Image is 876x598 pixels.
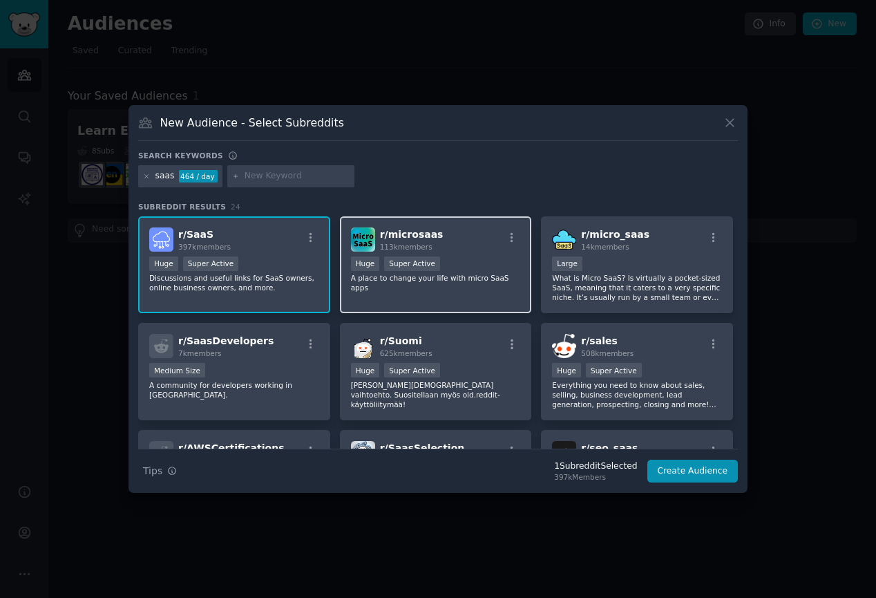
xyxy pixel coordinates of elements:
span: 24 [231,203,240,211]
span: r/ seo_saas [581,442,638,454]
span: r/ microsaas [380,229,444,240]
div: Huge [351,256,380,271]
span: 625k members [380,349,432,357]
div: Huge [351,363,380,377]
p: What is Micro SaaS? Is virtually a pocket-sized SaaS, meaning that it caters to a very specific n... [552,273,722,302]
p: [PERSON_NAME][DEMOGRAPHIC_DATA] vaihtoehto. Suositellaan myös old.reddit-käyttöliitymää! [351,380,521,409]
h3: New Audience - Select Subreddits [160,115,344,130]
span: r/ SaasSelection [380,442,465,454]
img: seo_saas [552,441,576,465]
div: Super Active [384,363,440,377]
span: r/ Suomi [380,335,422,346]
div: Huge [552,363,581,377]
span: Subreddit Results [138,202,226,212]
img: microsaas [351,227,375,252]
span: r/ SaaS [178,229,213,240]
button: Create Audience [647,460,739,483]
img: micro_saas [552,227,576,252]
span: 113k members [380,243,432,251]
div: Medium Size [149,363,205,377]
span: r/ AWSCertifications [178,442,284,454]
img: SaaS [149,227,173,252]
img: Suomi [351,334,375,358]
div: Super Active [183,256,239,271]
div: 397k Members [554,472,637,482]
h3: Search keywords [138,151,223,160]
span: 508k members [581,349,634,357]
span: r/ micro_saas [581,229,649,240]
div: Super Active [384,256,440,271]
span: Tips [143,464,162,478]
button: Tips [138,459,182,483]
img: SaasSelection [351,441,375,465]
div: 1 Subreddit Selected [554,460,637,473]
input: New Keyword [245,170,350,183]
div: Large [552,256,582,271]
p: Everything you need to know about sales, selling, business development, lead generation, prospect... [552,380,722,409]
div: 464 / day [179,170,218,183]
span: 14k members [581,243,629,251]
span: 7k members [178,349,222,357]
span: 397k members [178,243,231,251]
p: Discussions and useful links for SaaS owners, online business owners, and more. [149,273,319,292]
div: Super Active [586,363,642,377]
span: r/ sales [581,335,617,346]
p: A community for developers working in [GEOGRAPHIC_DATA]. [149,380,319,400]
p: A place to change your life with micro SaaS apps [351,273,521,292]
span: r/ SaasDevelopers [178,335,274,346]
div: saas [155,170,175,183]
div: Huge [149,256,178,271]
img: sales [552,334,576,358]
